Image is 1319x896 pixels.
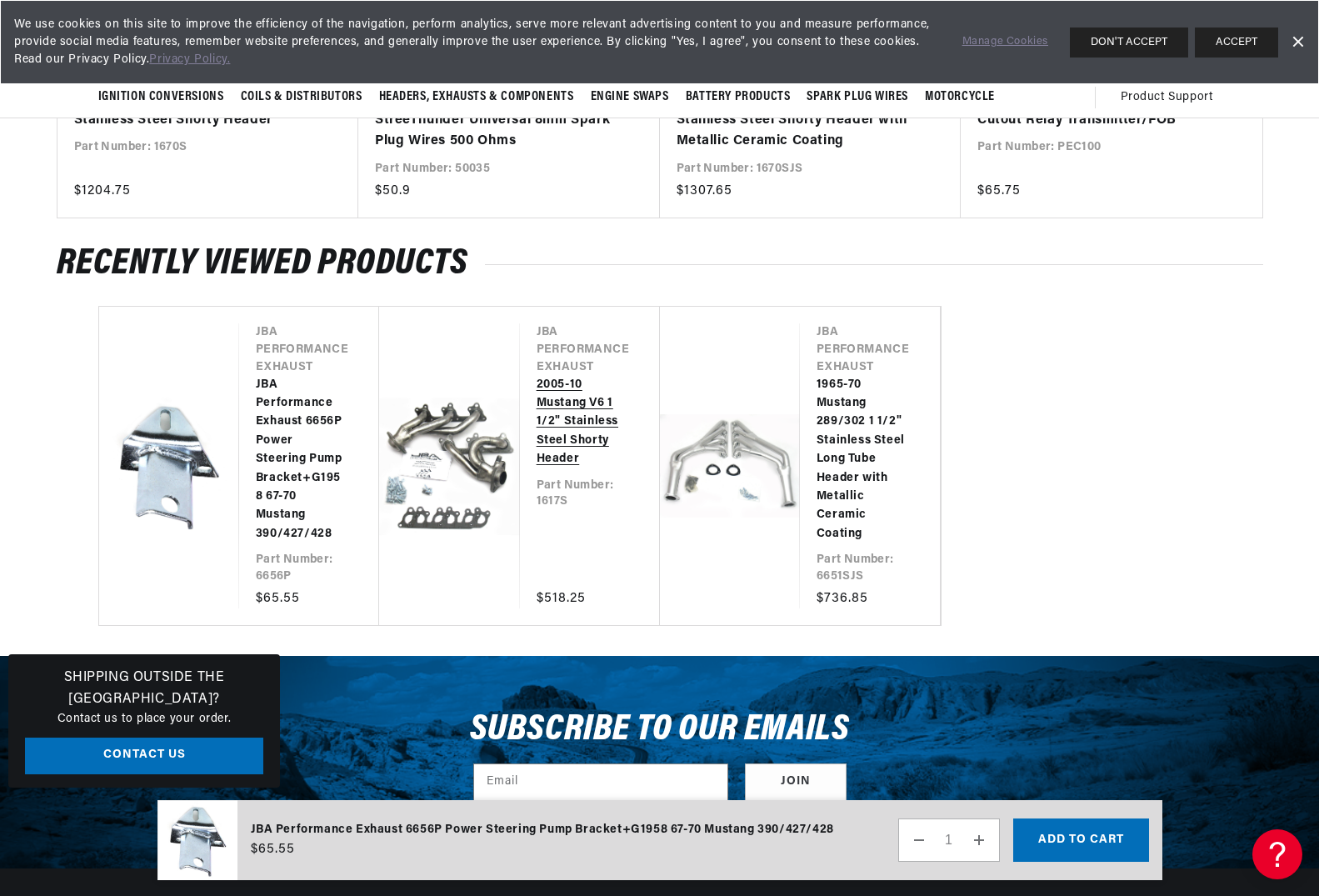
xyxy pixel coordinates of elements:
a: [PERSON_NAME] Cable StreeThunder Universal 8mm Spark Plug Wires 500 Ohms [375,88,627,153]
span: Battery Products [686,88,791,106]
a: 1965-70 Mustang 289/302 1 1/2" Stainless Steel Long Tube Header with Metallic Ceramic Coating [817,376,907,544]
span: Spark Plug Wires [807,88,908,106]
a: Manage Cookies [962,33,1048,51]
span: Product Support [1121,88,1213,107]
span: We use cookies on this site to improve the efficiency of the navigation, perform analytics, serve... [14,16,939,68]
a: 2005-10 Ford Truck V10 3 Valve 1 5/8" Stainless Steel Shorty Header [74,88,326,131]
button: Add to cart [1013,818,1149,862]
span: Headers, Exhausts & Components [379,88,574,106]
summary: Spark Plug Wires [798,78,917,117]
h2: RECENTLY VIEWED PRODUCTS [57,248,1263,280]
ul: Slider [98,306,1222,627]
a: 2005-10 Ford Truck V10 3 Valve 1 5/8" Stainless Steel Shorty Header with Metallic Ceramic Coating [677,88,928,153]
span: Motorcycle [925,88,995,106]
p: Contact us to place your order. [25,710,263,728]
span: Coils & Distributors [241,88,362,106]
a: Dismiss Banner [1285,30,1310,55]
button: DON'T ACCEPT [1070,28,1188,58]
a: Contact Us [25,738,263,775]
a: 2005-10 Mustang V6 1 1/2" Stainless Steel Shorty Header [537,376,627,469]
img: JBA Performance Exhaust 6656P Power Steering Pump Bracket+G1958 67-70 Mustang 390/427/428 [157,800,237,881]
summary: Coils & Distributors [232,78,371,117]
a: Privacy Policy. [149,53,230,66]
input: Email [474,764,727,801]
summary: Engine Swaps [582,78,677,117]
a: JBA Performance Exhaust 6656P Power Steering Pump Bracket+G1958 67-70 Mustang 390/427/428 [256,376,346,544]
span: $65.55 [251,839,295,859]
span: Engine Swaps [591,88,669,106]
a: PatriotExhaustPEC100 Electronic Cutout Relay Transmitter/FOB [977,88,1229,131]
summary: Headers, Exhausts & Components [371,78,582,117]
summary: Motorcycle [917,78,1003,117]
div: JBA Performance Exhaust 6656P Power Steering Pump Bracket+G1958 67-70 Mustang 390/427/428 [251,821,834,839]
button: Subscribe [745,763,847,801]
span: Ignition Conversions [98,88,224,106]
button: ACCEPT [1195,28,1278,58]
summary: Battery Products [677,78,799,117]
summary: Ignition Conversions [98,78,232,117]
h3: Shipping Outside the [GEOGRAPHIC_DATA]? [25,668,263,710]
summary: Product Support [1121,78,1222,118]
h3: Subscribe to our emails [470,714,850,746]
